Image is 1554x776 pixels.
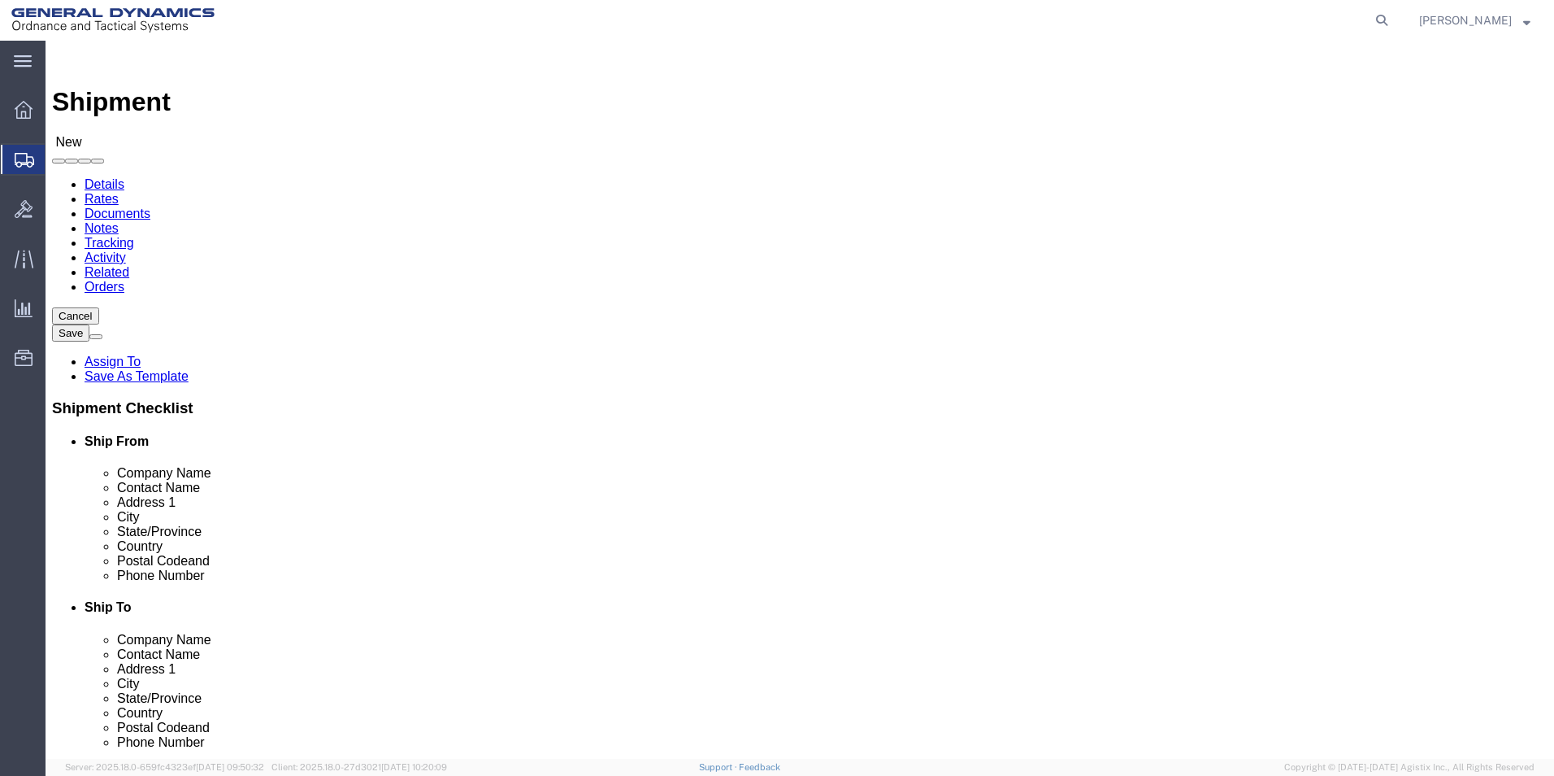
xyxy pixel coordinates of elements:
span: [DATE] 09:50:32 [196,762,264,772]
iframe: FS Legacy Container [46,41,1554,759]
span: Server: 2025.18.0-659fc4323ef [65,762,264,772]
button: [PERSON_NAME] [1418,11,1531,30]
a: Feedback [739,762,780,772]
span: Copyright © [DATE]-[DATE] Agistix Inc., All Rights Reserved [1284,761,1534,774]
span: [DATE] 10:20:09 [381,762,447,772]
a: Support [699,762,740,772]
img: logo [11,8,215,33]
span: Nicole Byrnes [1419,11,1512,29]
span: Client: 2025.18.0-27d3021 [271,762,447,772]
